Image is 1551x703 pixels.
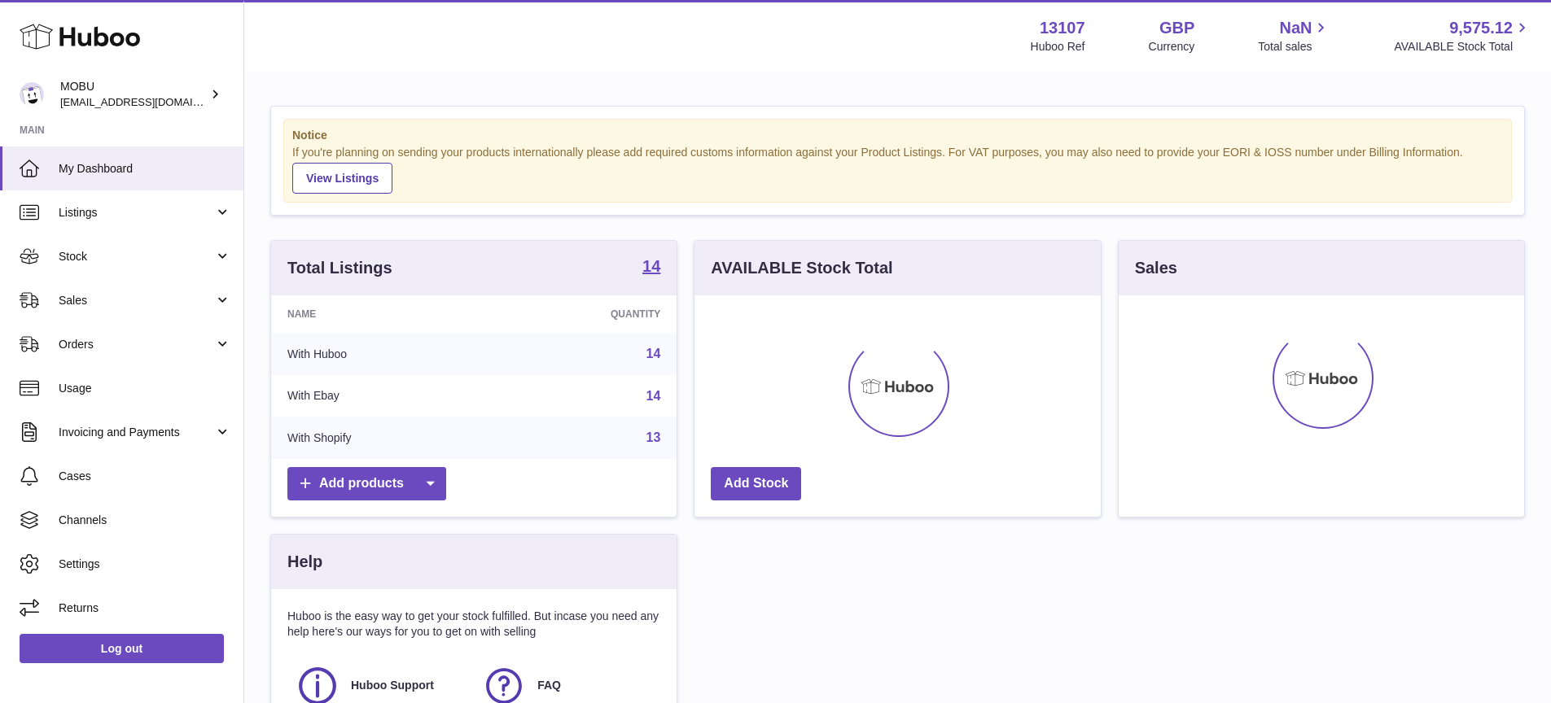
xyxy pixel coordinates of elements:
[1394,39,1531,55] span: AVAILABLE Stock Total
[20,82,44,107] img: mo@mobu.co.uk
[271,417,490,459] td: With Shopify
[1258,17,1330,55] a: NaN Total sales
[646,347,661,360] a: 14
[1149,39,1195,55] div: Currency
[537,678,561,693] span: FAQ
[287,609,660,640] p: Huboo is the easy way to get your stock fulfilled. But incase you need any help here's our ways f...
[642,258,660,277] a: 14
[287,257,392,279] h3: Total Listings
[59,425,214,440] span: Invoicing and Payments
[646,430,661,444] a: 13
[490,295,677,333] th: Quantity
[271,375,490,417] td: With Ebay
[271,295,490,333] th: Name
[642,258,660,274] strong: 14
[1159,17,1194,39] strong: GBP
[711,467,801,500] a: Add Stock
[1031,39,1085,55] div: Huboo Ref
[59,205,214,221] span: Listings
[287,467,446,500] a: Add products
[59,293,214,308] span: Sales
[646,389,661,403] a: 14
[59,557,231,572] span: Settings
[711,257,892,279] h3: AVAILABLE Stock Total
[1279,17,1312,39] span: NaN
[1449,17,1513,39] span: 9,575.12
[59,337,214,352] span: Orders
[59,513,231,528] span: Channels
[20,634,224,663] a: Log out
[59,381,231,396] span: Usage
[292,128,1503,143] strong: Notice
[287,551,322,573] h3: Help
[351,678,434,693] span: Huboo Support
[59,469,231,484] span: Cases
[1040,17,1085,39] strong: 13107
[59,249,214,264] span: Stock
[292,145,1503,194] div: If you're planning on sending your products internationally please add required customs informati...
[1394,17,1531,55] a: 9,575.12 AVAILABLE Stock Total
[59,600,231,616] span: Returns
[60,79,207,110] div: MOBU
[271,333,490,375] td: With Huboo
[1135,257,1177,279] h3: Sales
[1258,39,1330,55] span: Total sales
[60,95,239,108] span: [EMAIL_ADDRESS][DOMAIN_NAME]
[59,161,231,177] span: My Dashboard
[292,163,392,194] a: View Listings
